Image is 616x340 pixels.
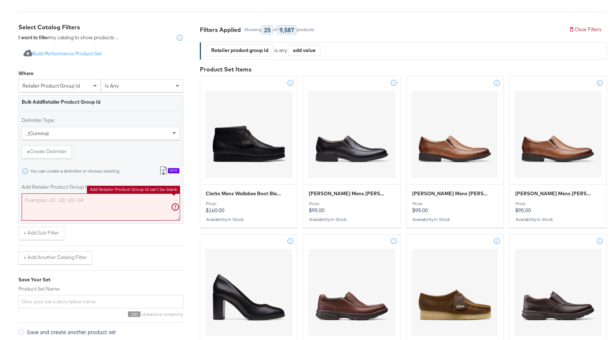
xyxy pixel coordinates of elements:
[18,34,119,41] div: my catalog to show products ...
[200,26,241,34] div: Filters Applied
[273,47,288,54] div: is any
[309,201,395,214] p: $95.00
[22,99,180,106] div: Bulk Add Retailer Product Group Id
[296,27,315,32] div: products
[18,276,183,283] div: Save Your Set
[18,70,33,77] div: Where
[206,217,291,222] div: Availability :
[273,27,277,32] div: of
[207,45,273,56] div: Retailer product group id
[18,311,183,317] div: characters remaining
[515,201,601,214] p: $95.00
[200,65,607,74] div: Product Set Items
[105,82,119,89] span: is any
[331,217,346,222] span: in stock
[206,190,283,197] span: Clarks Mens Wallabee Boot Black Leather
[412,217,498,222] div: Availability :
[26,130,49,137] span: , (comma)
[18,285,183,292] label: Product Set Name:
[564,23,607,36] button: Clear Filters
[412,201,498,214] p: $95.00
[515,217,601,222] div: Availability :
[412,190,489,197] span: Clarks Mens Whiddon Step Dark Tan Leather
[206,201,291,206] div: Price:
[18,295,183,308] input: Give your set a descriptive name
[90,186,177,192] li: Add Retailer Product Group Id can't be blank
[262,25,273,34] div: 25
[309,190,386,197] span: Clarks Mens Whiddon Step Black Leather
[537,217,553,222] span: in stock
[22,145,72,159] button: +Create Delimiter
[412,201,498,206] div: Price:
[18,23,183,32] div: Select Catalog Filters
[309,201,395,206] div: Price:
[18,227,64,240] button: + Add Sub Filter
[434,217,450,222] span: in stock
[30,169,120,174] div: You can create a delimiter or choose existing.
[309,217,395,222] div: Availability :
[228,217,243,222] span: in stock
[277,25,296,34] div: 9,587
[22,117,180,124] label: Delimiter Type:
[18,34,49,41] strong: I want to filter
[22,184,180,191] label: Add Retailer Product Group Id
[128,311,140,317] span: 100
[289,45,320,56] div: add value
[154,165,184,178] button: New
[18,47,107,61] button: Build Performance Product Set
[27,148,30,155] strong: +
[22,82,80,89] span: retailer product group id
[18,251,92,265] button: + Add Another Catalog Filter
[515,190,593,197] span: Clarks Mens Whiddon Step Dark Tan Leather
[27,328,116,336] span: Save and create another product set
[244,27,262,32] div: Showing
[206,201,291,214] p: $160.00
[515,201,601,206] div: Price:
[168,168,179,173] div: New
